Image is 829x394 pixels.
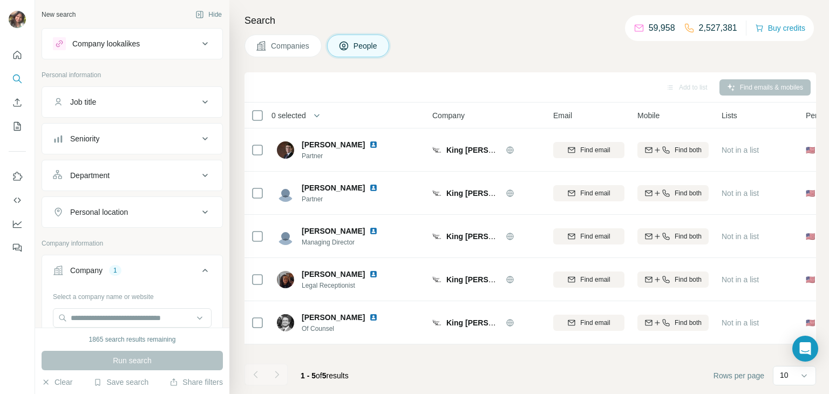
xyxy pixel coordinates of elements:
[432,275,441,284] img: Logo of King Campbell Poretz Mitchell
[9,167,26,186] button: Use Surfe on LinkedIn
[302,226,365,236] span: [PERSON_NAME]
[446,318,594,327] span: King [PERSON_NAME] [PERSON_NAME]
[354,40,378,51] span: People
[42,70,223,80] p: Personal information
[302,182,365,193] span: [PERSON_NAME]
[699,22,737,35] p: 2,527,381
[369,313,378,322] img: LinkedIn logo
[322,371,327,380] span: 5
[70,133,99,144] div: Seniority
[301,371,316,380] span: 1 - 5
[649,22,675,35] p: 59,958
[70,97,96,107] div: Job title
[9,45,26,65] button: Quick start
[369,140,378,149] img: LinkedIn logo
[72,38,140,49] div: Company lookalikes
[553,315,624,331] button: Find email
[302,194,391,204] span: Partner
[369,184,378,192] img: LinkedIn logo
[42,31,222,57] button: Company lookalikes
[580,232,610,241] span: Find email
[271,110,306,121] span: 0 selected
[316,371,322,380] span: of
[42,199,222,225] button: Personal location
[277,228,294,245] img: Avatar
[301,371,349,380] span: results
[70,207,128,218] div: Personal location
[188,6,229,23] button: Hide
[580,188,610,198] span: Find email
[302,312,365,323] span: [PERSON_NAME]
[42,10,76,19] div: New search
[369,270,378,278] img: LinkedIn logo
[9,93,26,112] button: Enrich CSV
[244,13,816,28] h4: Search
[169,377,223,388] button: Share filters
[755,21,805,36] button: Buy credits
[792,336,818,362] div: Open Intercom Messenger
[806,274,815,285] span: 🇺🇸
[780,370,789,381] p: 10
[302,151,391,161] span: Partner
[109,266,121,275] div: 1
[553,271,624,288] button: Find email
[675,232,702,241] span: Find both
[277,185,294,202] img: Avatar
[675,275,702,284] span: Find both
[637,228,709,244] button: Find both
[70,265,103,276] div: Company
[9,191,26,210] button: Use Surfe API
[553,185,624,201] button: Find email
[553,110,572,121] span: Email
[9,11,26,28] img: Avatar
[42,89,222,115] button: Job title
[302,281,391,290] span: Legal Receptionist
[580,275,610,284] span: Find email
[675,145,702,155] span: Find both
[806,317,815,328] span: 🇺🇸
[637,315,709,331] button: Find both
[432,189,441,198] img: Logo of King Campbell Poretz Mitchell
[271,40,310,51] span: Companies
[806,231,815,242] span: 🇺🇸
[277,271,294,288] img: Avatar
[42,126,222,152] button: Seniority
[637,271,709,288] button: Find both
[580,318,610,328] span: Find email
[369,227,378,235] img: LinkedIn logo
[9,117,26,136] button: My lists
[553,228,624,244] button: Find email
[432,110,465,121] span: Company
[722,189,759,198] span: Not in a list
[446,275,594,284] span: King [PERSON_NAME] [PERSON_NAME]
[9,214,26,234] button: Dashboard
[277,314,294,331] img: Avatar
[302,237,391,247] span: Managing Director
[637,110,660,121] span: Mobile
[722,275,759,284] span: Not in a list
[9,238,26,257] button: Feedback
[70,170,110,181] div: Department
[9,69,26,89] button: Search
[806,188,815,199] span: 🇺🇸
[302,269,365,280] span: [PERSON_NAME]
[432,146,441,154] img: Logo of King Campbell Poretz Mitchell
[42,257,222,288] button: Company1
[722,232,759,241] span: Not in a list
[637,142,709,158] button: Find both
[446,189,594,198] span: King [PERSON_NAME] [PERSON_NAME]
[42,239,223,248] p: Company information
[42,162,222,188] button: Department
[637,185,709,201] button: Find both
[53,288,212,302] div: Select a company name or website
[722,110,737,121] span: Lists
[714,370,764,381] span: Rows per page
[722,318,759,327] span: Not in a list
[302,139,365,150] span: [PERSON_NAME]
[42,377,72,388] button: Clear
[446,232,594,241] span: King [PERSON_NAME] [PERSON_NAME]
[89,335,176,344] div: 1865 search results remaining
[675,318,702,328] span: Find both
[93,377,148,388] button: Save search
[553,142,624,158] button: Find email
